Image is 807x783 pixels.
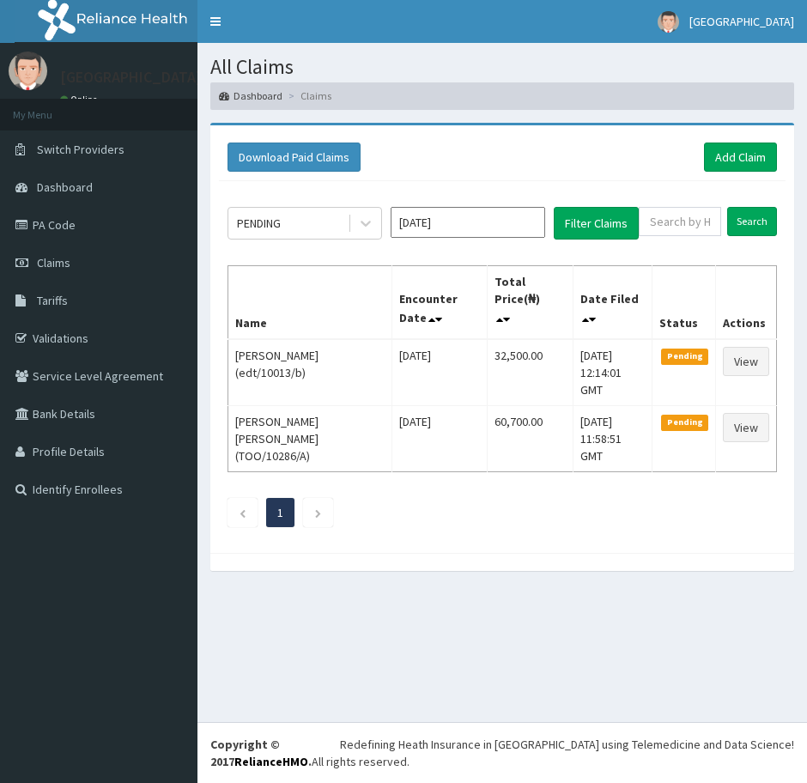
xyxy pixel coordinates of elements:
td: 32,500.00 [487,339,573,406]
button: Filter Claims [554,207,639,240]
div: Redefining Heath Insurance in [GEOGRAPHIC_DATA] using Telemedicine and Data Science! [340,736,794,753]
span: Dashboard [37,179,93,195]
span: Switch Providers [37,142,124,157]
td: 60,700.00 [487,405,573,471]
div: PENDING [237,215,281,232]
th: Encounter Date [391,265,487,339]
td: [DATE] 11:58:51 GMT [573,405,652,471]
td: [DATE] 12:14:01 GMT [573,339,652,406]
td: [PERSON_NAME] [PERSON_NAME] (TOO/10286/A) [228,405,392,471]
a: Previous page [239,505,246,520]
th: Date Filed [573,265,652,339]
footer: All rights reserved. [197,722,807,783]
th: Name [228,265,392,339]
span: [GEOGRAPHIC_DATA] [689,14,794,29]
p: [GEOGRAPHIC_DATA] [60,70,202,85]
a: Page 1 is your current page [277,505,283,520]
th: Actions [715,265,776,339]
td: [DATE] [391,339,487,406]
a: Dashboard [219,88,282,103]
span: Claims [37,255,70,270]
a: RelianceHMO [234,754,308,769]
a: Next page [314,505,322,520]
input: Search by HMO ID [639,207,721,236]
h1: All Claims [210,56,794,78]
a: View [723,347,769,376]
strong: Copyright © 2017 . [210,737,312,769]
th: Status [652,265,716,339]
img: User Image [9,52,47,90]
a: View [723,413,769,442]
td: [PERSON_NAME] (edt/10013/b) [228,339,392,406]
th: Total Price(₦) [487,265,573,339]
a: Add Claim [704,143,777,172]
li: Claims [284,88,331,103]
span: Pending [661,415,708,430]
input: Search [727,207,777,236]
span: Tariffs [37,293,68,308]
img: User Image [658,11,679,33]
td: [DATE] [391,405,487,471]
button: Download Paid Claims [228,143,361,172]
a: Online [60,94,101,106]
span: Pending [661,349,708,364]
input: Select Month and Year [391,207,545,238]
